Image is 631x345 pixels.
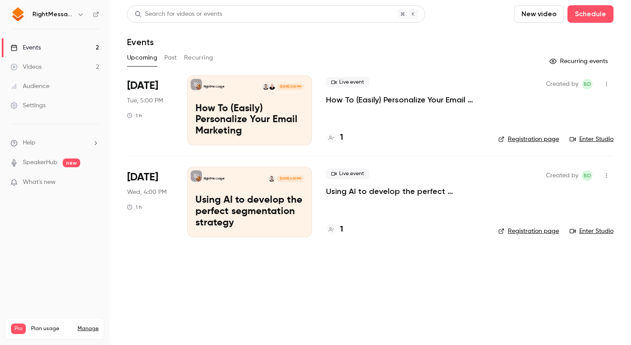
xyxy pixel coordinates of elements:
span: [DATE] 5:00 PM [277,84,303,90]
a: Using AI to develop the perfect segmentation strategyRightMessageBrennan Dunn[DATE] 4:00 PMUsing ... [187,167,312,237]
a: Enter Studio [570,227,613,236]
div: Search for videos or events [135,10,222,19]
a: Using AI to develop the perfect segmentation strategy [326,186,484,197]
div: Sep 23 Tue, 4:00 PM (Europe/London) [127,75,173,145]
img: Brennan Dunn [269,176,275,182]
a: Enter Studio [570,135,613,144]
a: SpeakerHub [23,158,57,167]
button: Upcoming [127,51,157,65]
span: Tue, 5:00 PM [127,96,163,105]
img: Chris Orzechowski [269,84,275,90]
p: How To (Easily) Personalize Your Email Marketing [195,103,304,137]
div: 1 h [127,112,142,119]
div: 1 h [127,204,142,211]
div: Sep 24 Wed, 3:00 PM (Europe/London) [127,167,173,237]
h4: 1 [340,224,343,236]
span: What's new [23,178,56,187]
a: Manage [78,325,99,332]
span: Created by [546,79,578,89]
span: new [63,158,80,167]
span: Wed, 4:00 PM [127,188,167,197]
div: Videos [11,63,42,71]
img: Brennan Dunn [262,84,269,90]
button: Recurring [184,51,213,65]
span: BD [584,170,591,181]
span: [DATE] 4:00 PM [277,176,303,182]
span: [DATE] [127,79,158,93]
a: How To (Easily) Personalize Your Email MarketingRightMessageChris OrzechowskiBrennan Dunn[DATE] 5... [187,75,312,145]
span: Brennan Dunn [582,170,592,181]
span: Created by [546,170,578,181]
button: New video [514,5,564,23]
div: Events [11,43,41,52]
span: Help [23,138,35,148]
div: Audience [11,82,50,91]
iframe: Noticeable Trigger [89,179,99,187]
a: Registration page [498,135,559,144]
h1: Events [127,37,154,47]
li: help-dropdown-opener [11,138,99,148]
span: Brennan Dunn [582,79,592,89]
h4: 1 [340,132,343,144]
span: Live event [326,77,369,88]
h6: RightMessage [32,10,74,19]
div: Settings [11,101,46,110]
button: Schedule [567,5,613,23]
p: RightMessage [204,84,225,89]
button: Recurring events [546,54,613,68]
button: Past [164,51,177,65]
span: BD [584,79,591,89]
a: How To (Easily) Personalize Your Email Marketing [326,95,484,105]
span: Live event [326,169,369,179]
a: Registration page [498,227,559,236]
p: Using AI to develop the perfect segmentation strategy [195,195,304,229]
img: RightMessage [11,7,25,21]
a: 1 [326,132,343,144]
span: [DATE] [127,170,158,184]
a: 1 [326,224,343,236]
span: Pro [11,324,26,334]
p: RightMessage [204,176,225,181]
span: Plan usage [31,325,72,332]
